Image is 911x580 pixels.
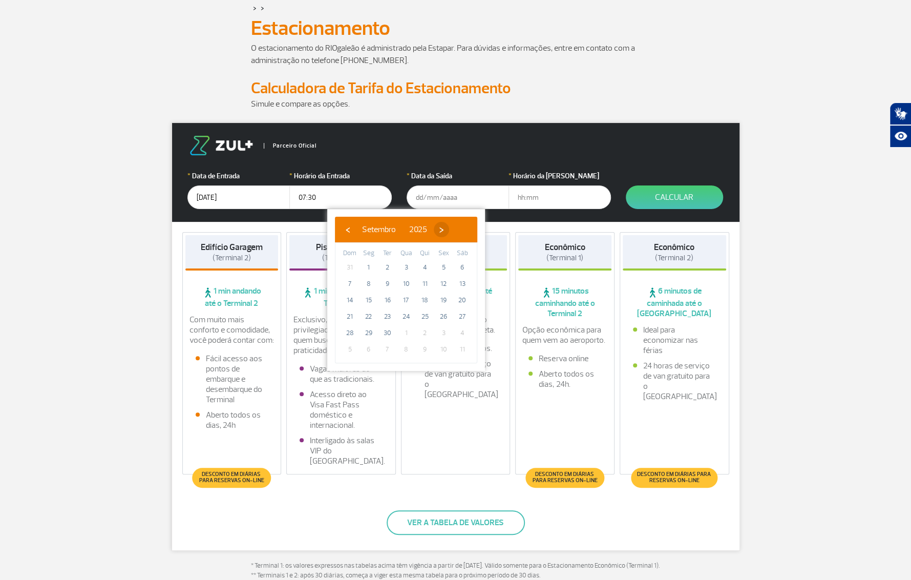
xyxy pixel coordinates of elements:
img: logo-zul.png [187,136,255,155]
a: > [261,2,264,14]
span: 13 [454,276,471,292]
button: › [434,222,449,237]
input: hh:mm [509,185,611,209]
button: Calcular [626,185,723,209]
span: 18 [417,292,433,308]
span: 11 [454,341,471,358]
span: Desconto em diárias para reservas on-line [636,471,712,484]
li: Fácil acesso aos pontos de embarque e desembarque do Terminal [196,354,268,405]
a: > [253,2,257,14]
p: Exclusivo, com localização privilegiada e ideal para quem busca conforto e praticidade. [293,315,389,356]
span: 27 [454,308,471,325]
li: Aberto todos os dias, 24h [196,410,268,430]
label: Data da Saída [407,171,509,181]
span: 31 [342,259,358,276]
th: weekday [341,248,359,259]
span: Desconto em diárias para reservas on-line [198,471,266,484]
span: 2 [379,259,395,276]
span: 28 [342,325,358,341]
span: 1 [398,325,414,341]
th: weekday [359,248,378,259]
span: 2 [417,325,433,341]
span: 8 [398,341,414,358]
span: 1 min andando até o Terminal 2 [185,286,279,308]
th: weekday [453,248,472,259]
span: 15 minutos caminhando até o Terminal 2 [518,286,611,319]
li: Interligado às salas VIP do [GEOGRAPHIC_DATA]. [300,436,383,466]
span: 17 [398,292,414,308]
span: Parceiro Oficial [264,143,316,149]
span: 7 [342,276,358,292]
span: (Terminal 2) [655,253,693,263]
label: Data de Entrada [187,171,290,181]
p: Com muito mais conforto e comodidade, você poderá contar com: [189,315,274,345]
span: 26 [435,308,452,325]
span: 3 [435,325,452,341]
span: 6 [361,341,377,358]
span: (Terminal 1) [546,253,583,263]
span: 19 [435,292,452,308]
button: Setembro [355,222,402,237]
th: weekday [415,248,434,259]
span: Setembro [362,224,396,235]
bs-datepicker-navigation-view: ​ ​ ​ [340,223,449,233]
span: (Terminal 2) [213,253,251,263]
p: Simule e compare as opções. [251,98,661,110]
span: 7 [379,341,395,358]
strong: Econômico [654,242,694,253]
label: Horário da [PERSON_NAME] [509,171,611,181]
label: Horário da Entrada [289,171,392,181]
span: 22 [361,308,377,325]
button: Ver a tabela de valores [387,510,525,535]
span: 2025 [409,224,427,235]
span: 9 [379,276,395,292]
span: 30 [379,325,395,341]
span: 10 [398,276,414,292]
span: 23 [379,308,395,325]
strong: Edifício Garagem [201,242,263,253]
span: 10 [435,341,452,358]
span: 24 [398,308,414,325]
span: 3 [398,259,414,276]
input: hh:mm [289,185,392,209]
p: O estacionamento do RIOgaleão é administrado pela Estapar. Para dúvidas e informações, entre em c... [251,42,661,67]
h1: Estacionamento [251,19,661,37]
span: 5 [342,341,358,358]
span: 15 [361,292,377,308]
input: dd/mm/aaaa [187,185,290,209]
button: ‹ [340,222,355,237]
span: 20 [454,292,471,308]
span: 5 [435,259,452,276]
span: 8 [361,276,377,292]
input: dd/mm/aaaa [407,185,509,209]
li: 24 horas de serviço de van gratuito para o [GEOGRAPHIC_DATA] [414,359,497,400]
span: 29 [361,325,377,341]
button: Abrir tradutor de língua de sinais. [889,102,911,125]
th: weekday [434,248,453,259]
span: 25 [417,308,433,325]
li: Acesso direto ao Visa Fast Pass doméstico e internacional. [300,389,383,430]
div: Plugin de acessibilidade da Hand Talk. [889,102,911,148]
th: weekday [378,248,397,259]
span: 4 [417,259,433,276]
span: 1 [361,259,377,276]
li: Vagas maiores do que as tradicionais. [300,364,383,384]
button: Abrir recursos assistivos. [889,125,911,148]
span: 14 [342,292,358,308]
bs-datepicker-container: calendar [327,209,485,371]
li: Aberto todos os dias, 24h. [528,369,601,389]
button: 2025 [402,222,434,237]
span: 6 minutos de caminhada até o [GEOGRAPHIC_DATA] [623,286,726,319]
span: 21 [342,308,358,325]
span: 4 [454,325,471,341]
span: 12 [435,276,452,292]
h2: Calculadora de Tarifa do Estacionamento [251,79,661,98]
span: 6 [454,259,471,276]
span: 1 min andando até o Terminal 2 [289,286,393,308]
span: 9 [417,341,433,358]
th: weekday [397,248,416,259]
span: 16 [379,292,395,308]
strong: Piso Premium [315,242,366,253]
